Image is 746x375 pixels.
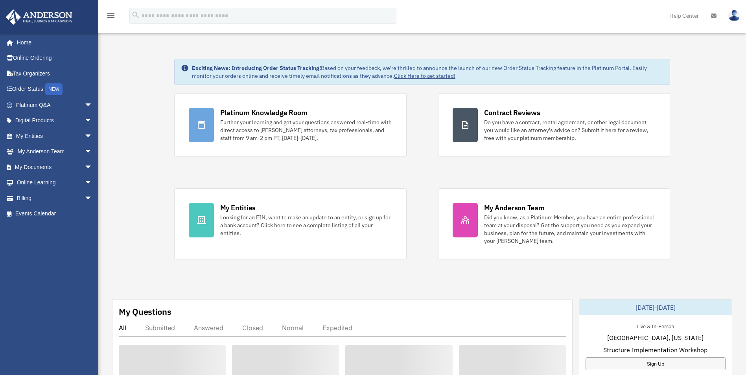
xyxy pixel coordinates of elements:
div: Based on your feedback, we're thrilled to announce the launch of our new Order Status Tracking fe... [192,64,664,80]
div: My Entities [220,203,256,213]
div: Platinum Knowledge Room [220,108,308,118]
div: Answered [194,324,223,332]
a: My Anderson Team Did you know, as a Platinum Member, you have an entire professional team at your... [438,188,670,259]
a: Billingarrow_drop_down [6,190,104,206]
span: arrow_drop_down [85,159,100,175]
img: Anderson Advisors Platinum Portal [4,9,75,25]
a: menu [106,14,116,20]
a: My Entitiesarrow_drop_down [6,128,104,144]
div: Normal [282,324,304,332]
div: My Questions [119,306,171,318]
strong: Exciting News: Introducing Order Status Tracking! [192,64,321,72]
span: Structure Implementation Workshop [603,345,707,355]
div: Did you know, as a Platinum Member, you have an entire professional team at your disposal? Get th... [484,213,656,245]
span: [GEOGRAPHIC_DATA], [US_STATE] [607,333,704,342]
a: Click Here to get started! [394,72,455,79]
a: Home [6,35,100,50]
a: Platinum Knowledge Room Further your learning and get your questions answered real-time with dire... [174,93,407,157]
a: Online Ordering [6,50,104,66]
a: Platinum Q&Aarrow_drop_down [6,97,104,113]
span: arrow_drop_down [85,190,100,206]
div: Do you have a contract, rental agreement, or other legal document you would like an attorney's ad... [484,118,656,142]
a: Events Calendar [6,206,104,222]
div: Further your learning and get your questions answered real-time with direct access to [PERSON_NAM... [220,118,392,142]
a: Digital Productsarrow_drop_down [6,113,104,129]
a: My Documentsarrow_drop_down [6,159,104,175]
div: NEW [45,83,63,95]
a: My Entities Looking for an EIN, want to make an update to an entity, or sign up for a bank accoun... [174,188,407,259]
i: menu [106,11,116,20]
i: search [131,11,140,19]
div: Looking for an EIN, want to make an update to an entity, or sign up for a bank account? Click her... [220,213,392,237]
img: User Pic [728,10,740,21]
span: arrow_drop_down [85,128,100,144]
div: [DATE]-[DATE] [579,300,732,315]
div: Submitted [145,324,175,332]
a: Online Learningarrow_drop_down [6,175,104,191]
a: Contract Reviews Do you have a contract, rental agreement, or other legal document you would like... [438,93,670,157]
div: Closed [242,324,263,332]
div: My Anderson Team [484,203,545,213]
a: Sign Up [586,357,726,370]
div: Expedited [322,324,352,332]
a: Tax Organizers [6,66,104,81]
span: arrow_drop_down [85,144,100,160]
div: All [119,324,126,332]
span: arrow_drop_down [85,175,100,191]
div: Live & In-Person [630,322,680,330]
a: Order StatusNEW [6,81,104,97]
a: My Anderson Teamarrow_drop_down [6,144,104,160]
span: arrow_drop_down [85,97,100,113]
span: arrow_drop_down [85,113,100,129]
div: Contract Reviews [484,108,540,118]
